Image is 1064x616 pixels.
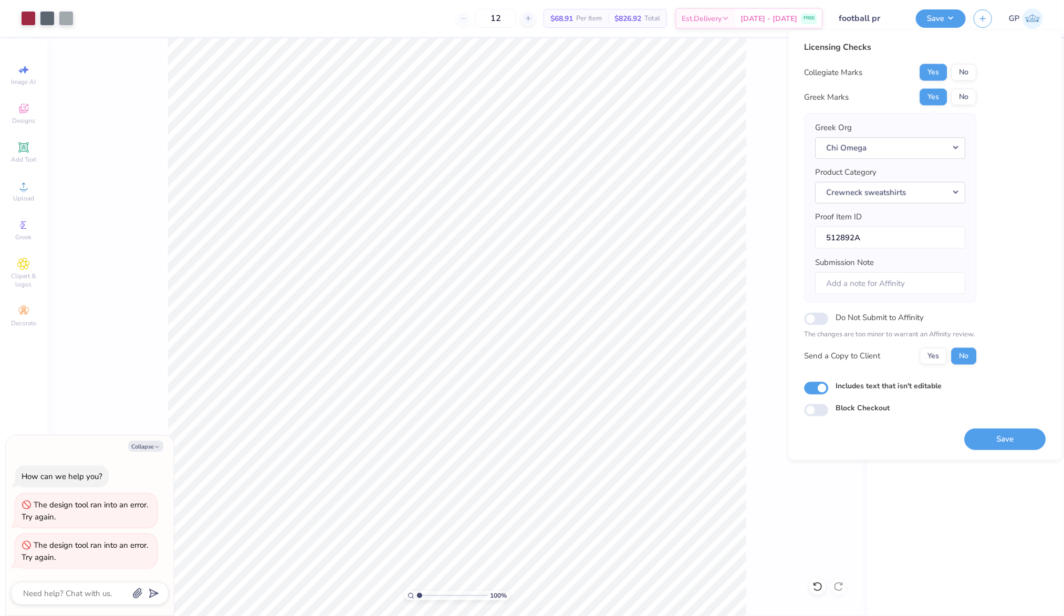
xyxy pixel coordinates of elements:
div: How can we help you? [22,471,102,482]
label: Proof Item ID [816,211,862,223]
p: The changes are too minor to warrant an Affinity review. [805,330,977,340]
button: Yes [920,347,947,364]
span: Total [644,13,660,24]
label: Block Checkout [836,402,890,413]
span: Greek [16,233,32,241]
div: Greek Marks [805,91,849,103]
img: Gene Padilla [1023,8,1043,29]
button: No [952,347,977,364]
label: Do Not Submit to Affinity [836,311,924,324]
button: No [952,64,977,81]
button: Yes [920,64,947,81]
button: Chi Omega [816,137,966,158]
label: Includes text that isn't editable [836,380,942,391]
input: – – [475,9,516,28]
span: Decorate [11,319,36,327]
label: Greek Org [816,122,852,134]
span: GP [1009,13,1020,25]
input: Untitled Design [831,8,908,29]
span: Per Item [576,13,602,24]
div: Licensing Checks [805,41,977,54]
div: The design tool ran into an error. Try again. [22,500,148,522]
span: Image AI [12,78,36,86]
button: Save [916,9,966,28]
span: Designs [12,116,35,125]
span: [DATE] - [DATE] [740,13,797,24]
span: Upload [13,194,34,203]
div: The design tool ran into an error. Try again. [22,540,148,562]
label: Product Category [816,166,877,178]
div: Collegiate Marks [805,67,863,79]
label: Submission Note [816,257,874,269]
div: Send a Copy to Client [805,350,881,362]
span: $68.91 [550,13,573,24]
button: Yes [920,89,947,105]
span: Add Text [11,155,36,164]
a: GP [1009,8,1043,29]
span: Est. Delivery [682,13,722,24]
button: No [952,89,977,105]
button: Collapse [128,441,163,452]
span: 100 % [491,591,507,600]
span: $826.92 [614,13,641,24]
span: FREE [804,15,815,22]
input: Add a note for Affinity [816,272,966,294]
button: Crewneck sweatshirts [816,182,966,203]
button: Save [965,428,1046,450]
span: Clipart & logos [5,272,42,289]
